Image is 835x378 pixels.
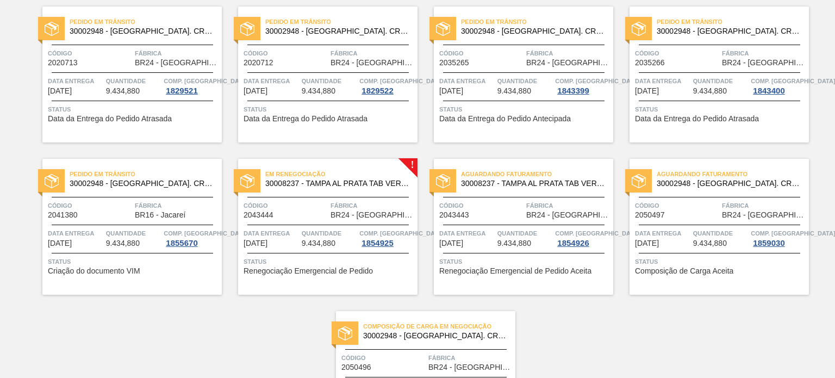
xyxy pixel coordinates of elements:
[439,87,463,95] span: 26/10/2025
[106,239,140,247] span: 9.434,880
[240,22,254,36] img: status
[439,200,524,211] span: Código
[45,22,59,36] img: status
[439,211,469,219] span: 2043443
[635,48,719,59] span: Código
[244,104,415,115] span: Status
[439,76,495,86] span: Data Entrega
[265,27,409,35] span: 30002948 - TAMPA AL. CROWN; PRATA; ISE
[244,115,367,123] span: Data da Entrega do Pedido Atrasada
[635,115,759,123] span: Data da Entrega do Pedido Atrasada
[26,7,222,142] a: statusPedido em Trânsito30002948 - [GEOGRAPHIC_DATA]. CROWN; PRATA; ISECódigo2020713FábricaBR24 -...
[722,59,806,67] span: BR24 - Ponta Grossa
[436,174,450,188] img: status
[48,48,132,59] span: Código
[635,239,659,247] span: 01/12/2025
[428,352,513,363] span: Fábrica
[461,169,613,179] span: Aguardando Faturamento
[302,87,335,95] span: 9.434,880
[331,200,415,211] span: Fábrica
[555,228,639,239] span: Comp. Carga
[439,115,571,123] span: Data da Entrega do Pedido Antecipada
[635,200,719,211] span: Código
[428,363,513,371] span: BR24 - Ponta Grossa
[244,256,415,267] span: Status
[635,211,665,219] span: 2050497
[164,76,248,86] span: Comp. Carga
[302,76,357,86] span: Quantidade
[693,76,749,86] span: Quantidade
[722,211,806,219] span: BR24 - Ponta Grossa
[164,76,219,95] a: Comp. [GEOGRAPHIC_DATA]1829521
[70,179,213,188] span: 30002948 - TAMPA AL. CROWN; PRATA; ISE
[48,104,219,115] span: Status
[722,48,806,59] span: Fábrica
[657,16,809,27] span: Pedido em Trânsito
[331,211,415,219] span: BR24 - Ponta Grossa
[106,228,161,239] span: Quantidade
[70,169,222,179] span: Pedido em Trânsito
[635,267,733,275] span: Composição de Carga Aceita
[359,228,444,239] span: Comp. Carga
[439,239,463,247] span: 14/11/2025
[526,48,610,59] span: Fábrica
[439,228,495,239] span: Data Entrega
[48,87,72,95] span: 13/10/2025
[751,86,787,95] div: 1843400
[657,169,809,179] span: Aguardando Faturamento
[331,59,415,67] span: BR24 - Ponta Grossa
[693,228,749,239] span: Quantidade
[359,76,415,95] a: Comp. [GEOGRAPHIC_DATA]1829522
[359,76,444,86] span: Comp. Carga
[555,76,639,86] span: Comp. Carga
[417,159,613,295] a: statusAguardando Faturamento30008237 - TAMPA AL PRATA TAB VERM AUTO ISECódigo2043443FábricaBR24 -...
[302,228,357,239] span: Quantidade
[363,321,515,332] span: Composição de Carga em Negociação
[359,228,415,247] a: Comp. [GEOGRAPHIC_DATA]1854925
[693,239,727,247] span: 9.434,880
[497,239,531,247] span: 9.434,880
[461,16,613,27] span: Pedido em Trânsito
[341,352,426,363] span: Código
[164,228,248,239] span: Comp. Carga
[461,27,605,35] span: 30002948 - TAMPA AL. CROWN; PRATA; ISE
[657,27,800,35] span: 30002948 - TAMPA AL. CROWN; PRATA; ISE
[363,332,507,340] span: 30002948 - TAMPA AL. CROWN; PRATA; ISE
[45,174,59,188] img: status
[26,159,222,295] a: statusPedido em Trânsito30002948 - [GEOGRAPHIC_DATA]. CROWN; PRATA; ISECódigo2041380FábricaBR16 -...
[417,7,613,142] a: statusPedido em Trânsito30002948 - [GEOGRAPHIC_DATA]. CROWN; PRATA; ISECódigo2035265FábricaBR24 -...
[635,228,690,239] span: Data Entrega
[635,87,659,95] span: 03/11/2025
[240,174,254,188] img: status
[48,200,132,211] span: Código
[244,211,273,219] span: 2043444
[632,22,646,36] img: status
[70,27,213,35] span: 30002948 - TAMPA AL. CROWN; PRATA; ISE
[244,76,299,86] span: Data Entrega
[244,200,328,211] span: Código
[722,200,806,211] span: Fábrica
[751,76,806,95] a: Comp. [GEOGRAPHIC_DATA]1843400
[135,200,219,211] span: Fábrica
[265,169,417,179] span: Em Renegociação
[331,48,415,59] span: Fábrica
[555,239,591,247] div: 1854926
[497,228,553,239] span: Quantidade
[526,211,610,219] span: BR24 - Ponta Grossa
[526,200,610,211] span: Fábrica
[48,115,172,123] span: Data da Entrega do Pedido Atrasada
[751,239,787,247] div: 1859030
[751,228,806,247] a: Comp. [GEOGRAPHIC_DATA]1859030
[555,228,610,247] a: Comp. [GEOGRAPHIC_DATA]1854926
[48,267,140,275] span: Criação do documento VIM
[635,59,665,67] span: 2035266
[632,174,646,188] img: status
[244,228,299,239] span: Data Entrega
[341,363,371,371] span: 2050496
[436,22,450,36] img: status
[265,179,409,188] span: 30008237 - TAMPA AL PRATA TAB VERM AUTO ISE
[135,59,219,67] span: BR24 - Ponta Grossa
[135,48,219,59] span: Fábrica
[439,48,524,59] span: Código
[48,256,219,267] span: Status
